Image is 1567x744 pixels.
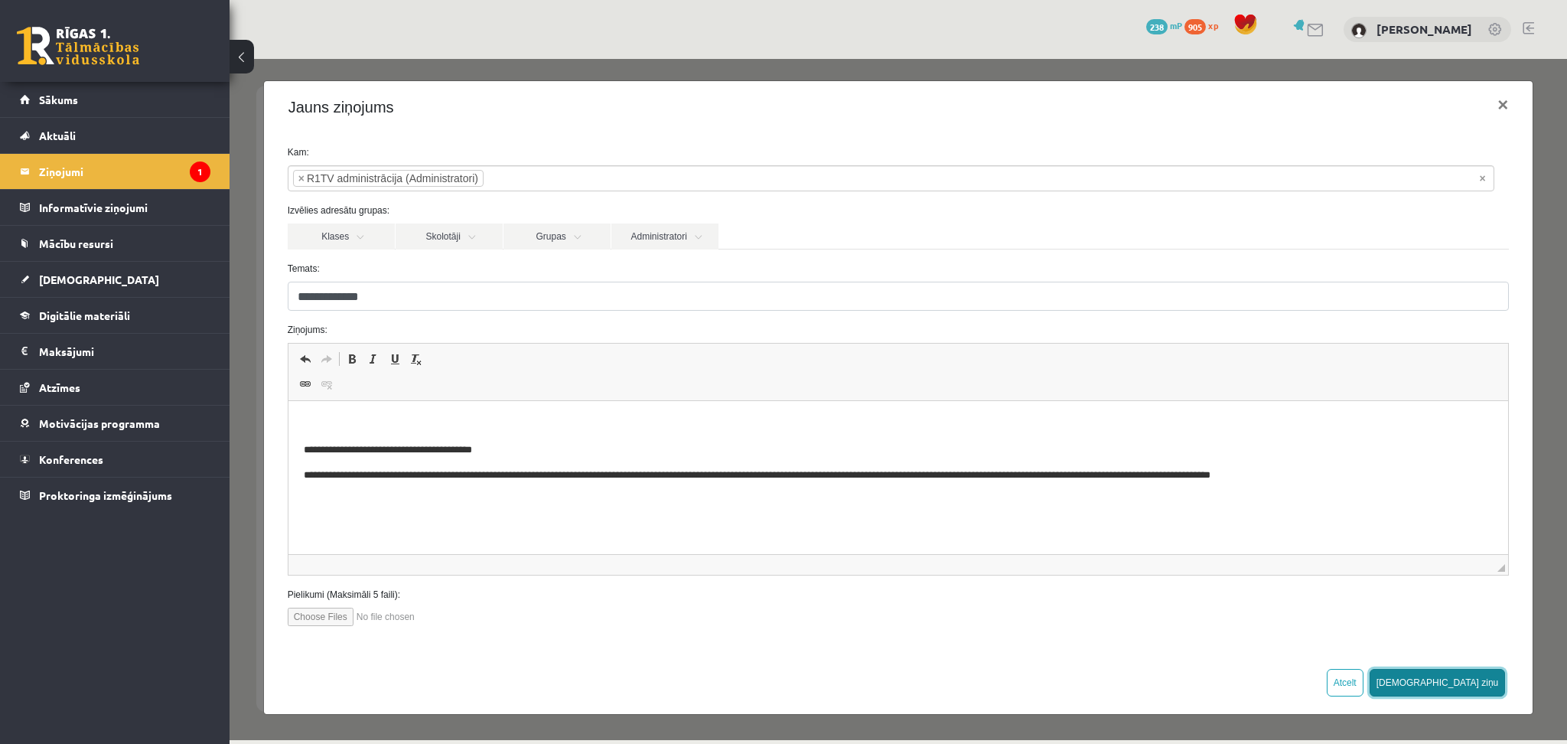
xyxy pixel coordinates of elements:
[20,370,210,405] a: Atzīmes
[1250,112,1256,127] span: Noņemt visus vienumus
[39,129,76,142] span: Aktuāli
[86,315,108,335] a: Atsaistīt
[39,416,160,430] span: Motivācijas programma
[20,118,210,153] a: Aktuāli
[1146,19,1168,34] span: 238
[1140,610,1276,638] button: [DEMOGRAPHIC_DATA] ziņu
[1097,610,1134,638] button: Atcelt
[20,154,210,189] a: Ziņojumi1
[20,406,210,441] a: Motivācijas programma
[39,190,210,225] legend: Informatīvie ziņojumi
[20,334,210,369] a: Maksājumi
[58,165,165,191] a: Klases
[69,112,75,127] span: ×
[1208,19,1218,31] span: xp
[65,290,86,310] a: Atcelt (vadīšanas taustiņš+Z)
[59,342,1279,495] iframe: Bagātinātā teksta redaktors, wiswyg-editor-47024869110520-1758180768-702
[17,27,139,65] a: Rīgas 1. Tālmācības vidusskola
[1184,19,1226,31] a: 905 xp
[1351,23,1367,38] img: Nauris Semjonovs
[190,162,210,182] i: 1
[1376,21,1472,37] a: [PERSON_NAME]
[39,488,172,502] span: Proktoringa izmēģinājums
[39,380,80,394] span: Atzīmes
[39,154,210,189] legend: Ziņojumi
[1146,19,1182,31] a: 238 mP
[65,315,86,335] a: Saite (vadīšanas taustiņš+K)
[47,203,1292,217] label: Temats:
[39,93,78,106] span: Sākums
[1256,24,1291,67] button: ×
[47,145,1292,158] label: Izvēlies adresātu grupas:
[20,442,210,477] a: Konferences
[20,226,210,261] a: Mācību resursi
[1268,505,1275,513] span: Mērogot
[1184,19,1206,34] span: 905
[39,452,103,466] span: Konferences
[47,86,1292,100] label: Kam:
[20,298,210,333] a: Digitālie materiāli
[39,308,130,322] span: Digitālie materiāli
[1170,19,1182,31] span: mP
[47,264,1292,278] label: Ziņojums:
[59,37,165,60] h4: Jauns ziņojums
[64,111,254,128] li: R1TV administrācija (Administratori)
[86,290,108,310] a: Atkārtot (vadīšanas taustiņš+Y)
[382,165,489,191] a: Administratori
[20,190,210,225] a: Informatīvie ziņojumi
[20,82,210,117] a: Sākums
[39,237,113,250] span: Mācību resursi
[39,272,159,286] span: [DEMOGRAPHIC_DATA]
[274,165,381,191] a: Grupas
[166,165,273,191] a: Skolotāji
[20,262,210,297] a: [DEMOGRAPHIC_DATA]
[155,290,176,310] a: Pasvītrojums (vadīšanas taustiņš+U)
[39,334,210,369] legend: Maksājumi
[176,290,197,310] a: Noņemt stilus
[133,290,155,310] a: Slīpraksts (vadīšanas taustiņš+I)
[112,290,133,310] a: Treknraksts (vadīšanas taustiņš+B)
[20,478,210,513] a: Proktoringa izmēģinājums
[47,529,1292,543] label: Pielikumi (Maksimāli 5 faili):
